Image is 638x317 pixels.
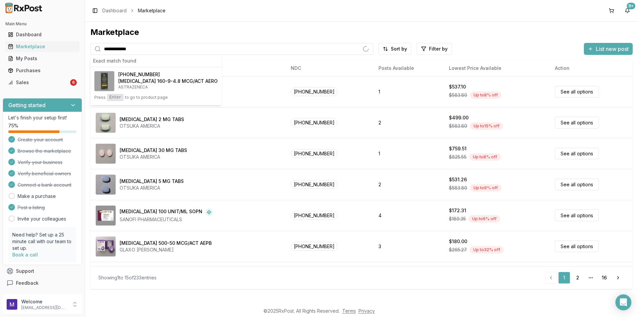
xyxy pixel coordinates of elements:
img: Admelog SoloStar 100 UNIT/ML SOPN [96,206,116,226]
span: [PHONE_NUMBER] [291,87,338,96]
div: Marketplace [90,27,633,38]
div: Up to 15 % off [470,122,503,130]
div: GLAXO [PERSON_NAME] [120,246,212,253]
a: Book a call [12,252,38,257]
button: Dashboard [3,29,82,40]
p: Let's finish your setup first! [8,114,76,121]
span: Browse the marketplace [18,148,71,154]
div: [MEDICAL_DATA] 100 UNIT/ML SOPN [120,208,202,216]
button: List new post [584,43,633,55]
a: My Posts [5,53,79,65]
a: Marketplace [5,41,79,53]
a: Make a purchase [18,193,56,200]
a: See all options [555,148,599,159]
a: See all options [555,117,599,128]
div: Up to 32 % off [470,246,504,253]
span: List new post [596,45,629,53]
div: Purchases [8,67,77,74]
kbd: Enter [107,94,124,101]
h3: Getting started [8,101,46,109]
span: Verify beneficial owners [18,170,71,177]
a: 1 [558,272,570,284]
a: See all options [555,179,599,190]
div: [MEDICAL_DATA] 30 MG TABS [120,147,187,154]
span: Filter by [429,46,448,52]
span: Sort by [391,46,407,52]
a: Invite your colleagues [18,216,66,222]
span: [PHONE_NUMBER] [291,149,338,158]
img: Advair Diskus 500-50 MCG/ACT AEPB [96,237,116,256]
div: $499.00 [449,114,469,121]
span: [PHONE_NUMBER] [291,242,338,251]
td: 1 [373,138,444,169]
span: [PHONE_NUMBER] [118,71,160,78]
span: $265.27 [449,246,467,253]
button: Support [3,265,82,277]
button: Breztri Aerosphere 160-9-4.8 MCG/ACT AERO[PHONE_NUMBER][MEDICAL_DATA] 160-9-4.8 MCG/ACT AEROASTRA... [90,67,222,105]
p: Welcome [21,298,67,305]
a: List new post [584,46,633,53]
button: Purchases [3,65,82,76]
img: RxPost Logo [3,3,45,13]
th: Action [550,60,633,76]
img: Abilify 5 MG TABS [96,175,116,195]
span: $583.80 [449,185,467,191]
th: Posts Available [373,60,444,76]
p: [EMAIL_ADDRESS][DOMAIN_NAME] [21,305,67,310]
div: Open Intercom Messenger [615,294,631,310]
button: Sort by [378,43,411,55]
span: [PHONE_NUMBER] [291,211,338,220]
a: See all options [555,210,599,221]
span: Post a listing [18,204,45,211]
span: Connect a bank account [18,182,71,188]
button: My Posts [3,53,82,64]
img: Breztri Aerosphere 160-9-4.8 MCG/ACT AERO [94,71,114,91]
nav: pagination [545,272,625,284]
img: Abilify 2 MG TABS [96,113,116,133]
button: Sales6 [3,77,82,88]
a: Terms [342,308,356,314]
div: $759.51 [449,145,467,152]
button: Filter by [417,43,452,55]
div: Up to 8 % off [469,153,501,161]
span: [PHONE_NUMBER] [291,118,338,127]
a: Privacy [359,308,375,314]
button: 9+ [622,5,633,16]
a: 16 [598,272,610,284]
th: Lowest Price Available [444,60,550,76]
div: [MEDICAL_DATA] 500-50 MCG/ACT AEPB [120,240,212,246]
div: Marketplace [8,43,77,50]
span: $825.55 [449,154,467,160]
button: Feedback [3,277,82,289]
div: Showing 1 to 15 of 233 entries [98,274,157,281]
span: Feedback [16,280,39,286]
div: Sales [8,79,69,86]
span: $583.80 [449,123,467,129]
span: Marketplace [138,7,165,14]
div: Up to 8 % off [470,91,501,99]
a: Purchases [5,65,79,77]
div: OTSUKA AMERICA [120,123,184,129]
div: OTSUKA AMERICA [120,154,187,160]
span: $189.35 [449,216,466,222]
h4: [MEDICAL_DATA] 160-9-4.8 MCG/ACT AERO [118,78,218,84]
img: Abilify 30 MG TABS [96,144,116,164]
th: NDC [285,60,373,76]
div: 6 [70,79,77,86]
a: See all options [555,240,599,252]
div: OTSUKA AMERICA [120,185,184,191]
span: Create your account [18,136,63,143]
div: $531.26 [449,176,467,183]
span: 75 % [8,122,18,129]
td: 2 [373,107,444,138]
div: My Posts [8,55,77,62]
div: $180.00 [449,238,467,245]
a: Dashboard [102,7,127,14]
div: [MEDICAL_DATA] 5 MG TABS [120,178,184,185]
div: $537.10 [449,83,466,90]
div: Up to 9 % off [469,215,500,223]
p: Need help? Set up a 25 minute call with our team to set up. [12,232,72,251]
a: See all options [555,86,599,97]
span: to go to product page [125,95,168,100]
span: Verify your business [18,159,62,166]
